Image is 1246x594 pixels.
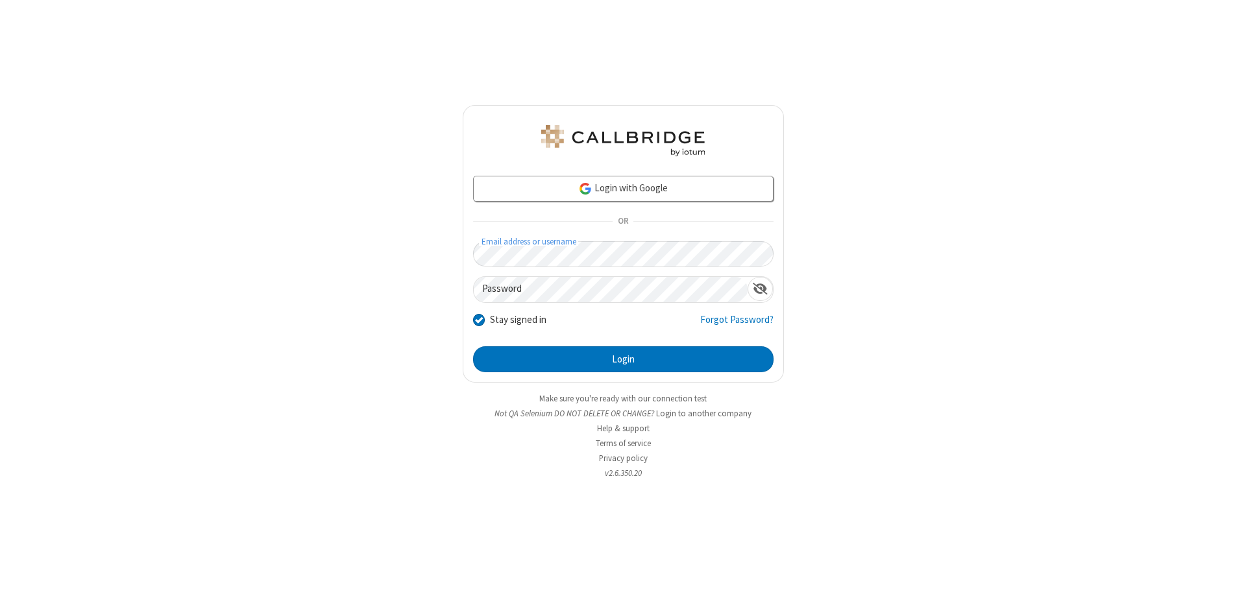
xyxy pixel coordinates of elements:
a: Make sure you're ready with our connection test [539,393,707,404]
li: v2.6.350.20 [463,467,784,479]
iframe: Chat [1214,560,1236,585]
img: google-icon.png [578,182,592,196]
button: Login to another company [656,407,751,420]
a: Terms of service [596,438,651,449]
li: Not QA Selenium DO NOT DELETE OR CHANGE? [463,407,784,420]
img: QA Selenium DO NOT DELETE OR CHANGE [539,125,707,156]
input: Email address or username [473,241,774,267]
button: Login [473,346,774,372]
a: Forgot Password? [700,313,774,337]
a: Privacy policy [599,453,648,464]
label: Stay signed in [490,313,546,327]
input: Password [474,277,748,302]
a: Help & support [597,423,650,434]
a: Login with Google [473,176,774,202]
div: Show password [748,277,773,301]
span: OR [613,213,633,231]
